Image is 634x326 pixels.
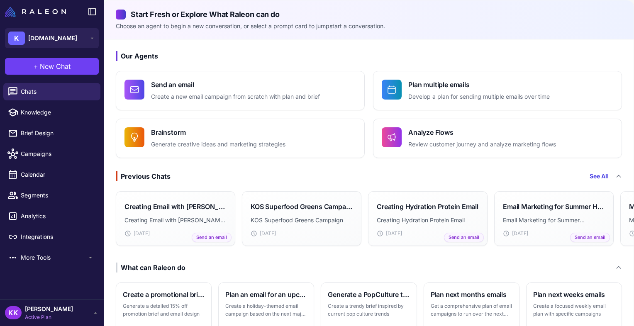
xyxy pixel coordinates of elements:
[116,171,171,181] div: Previous Chats
[373,71,622,110] button: Plan multiple emailsDevelop a plan for sending multiple emails over time
[21,170,94,179] span: Calendar
[408,140,556,149] p: Review customer journey and analyze marketing flows
[373,119,622,158] button: Analyze FlowsReview customer journey and analyze marketing flows
[377,230,479,237] div: [DATE]
[431,290,512,299] h3: Plan next months emails
[408,92,550,102] p: Develop a plan for sending multiple emails over time
[377,216,479,225] p: Creating Hydration Protein Email
[124,202,227,212] h3: Creating Email with [PERSON_NAME] Superfood Greens
[28,34,77,43] span: [DOMAIN_NAME]
[151,92,320,102] p: Create a new email campaign from scratch with plan and brief
[570,233,610,242] span: Send an email
[21,129,94,138] span: Brief Design
[21,149,94,158] span: Campaigns
[116,71,365,110] button: Send an emailCreate a new email campaign from scratch with plan and brief
[151,140,285,149] p: Generate creative ideas and marketing strategies
[3,145,100,163] a: Campaigns
[21,253,87,262] span: More Tools
[328,302,410,318] p: Create a trendy brief inspired by current pop culture trends
[251,230,353,237] div: [DATE]
[225,290,307,299] h3: Plan an email for an upcoming holiday
[40,61,71,71] span: New Chat
[151,80,320,90] h4: Send an email
[124,230,227,237] div: [DATE]
[377,202,478,212] h3: Creating Hydration Protein Email
[116,9,622,20] h2: Start Fresh or Explore What Raleon can do
[225,302,307,318] p: Create a holiday-themed email campaign based on the next major holiday
[21,232,94,241] span: Integrations
[533,302,615,318] p: Create a focused weekly email plan with specific campaigns
[431,302,512,318] p: Get a comprehensive plan of email campaigns to run over the next month
[124,216,227,225] p: Creating Email with [PERSON_NAME] Superfood Greens
[533,290,615,299] h3: Plan next weeks emails
[123,302,205,318] p: Generate a detailed 15% off promotion brief and email design
[251,216,353,225] p: KOS Superfood Greens Campaign
[503,202,605,212] h3: Email Marketing for Summer Hydration Proteins
[3,187,100,204] a: Segments
[328,290,410,299] h3: Generate a PopCulture themed brief
[21,108,94,117] span: Knowledge
[116,119,365,158] button: BrainstormGenerate creative ideas and marketing strategies
[5,7,66,17] img: Raleon Logo
[3,166,100,183] a: Calendar
[590,172,609,181] a: See All
[116,263,185,272] div: What can Raleon do
[503,230,605,237] div: [DATE]
[25,314,73,321] span: Active Plan
[5,58,99,75] button: +New Chat
[3,124,100,142] a: Brief Design
[3,207,100,225] a: Analytics
[34,61,38,71] span: +
[251,202,353,212] h3: KOS Superfood Greens Campaign
[3,83,100,100] a: Chats
[5,7,69,17] a: Raleon Logo
[123,290,205,299] h3: Create a promotional brief and email
[21,191,94,200] span: Segments
[116,51,622,61] h3: Our Agents
[503,216,605,225] p: Email Marketing for Summer Hydration Proteins
[408,127,556,137] h4: Analyze Flows
[192,233,232,242] span: Send an email
[444,233,484,242] span: Send an email
[8,32,25,45] div: K
[21,87,94,96] span: Chats
[5,28,99,48] button: K[DOMAIN_NAME]
[21,212,94,221] span: Analytics
[408,80,550,90] h4: Plan multiple emails
[151,127,285,137] h4: Brainstorm
[3,104,100,121] a: Knowledge
[5,306,22,319] div: KK
[116,22,622,31] p: Choose an agent to begin a new conversation, or select a prompt card to jumpstart a conversation.
[3,228,100,246] a: Integrations
[25,304,73,314] span: [PERSON_NAME]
